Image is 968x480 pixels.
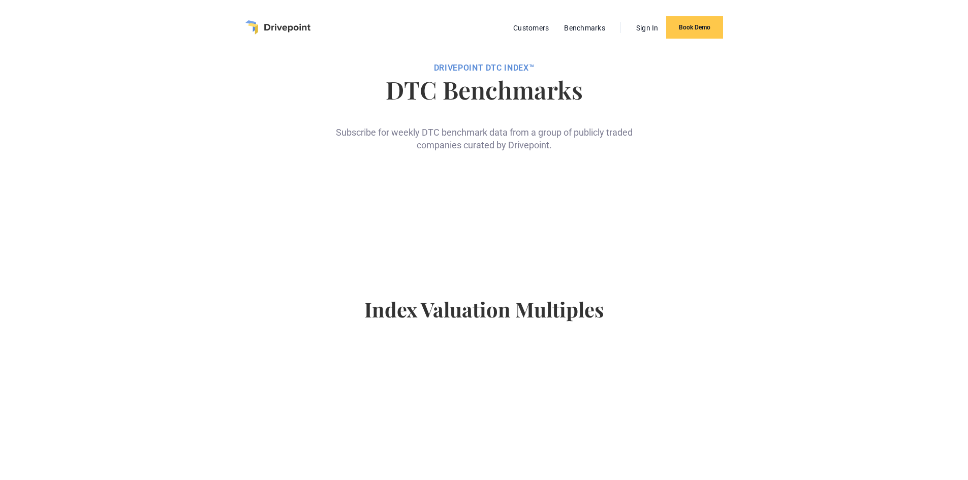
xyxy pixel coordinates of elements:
[631,21,664,35] a: Sign In
[348,168,620,257] iframe: Form 0
[508,21,554,35] a: Customers
[332,110,637,151] div: Subscribe for weekly DTC benchmark data from a group of publicly traded companies curated by Driv...
[206,297,762,338] h4: Index Valuation Multiples
[245,20,310,35] a: home
[559,21,610,35] a: Benchmarks
[206,77,762,102] h1: DTC Benchmarks
[666,16,723,39] a: Book Demo
[206,63,762,73] div: DRIVEPOiNT DTC Index™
